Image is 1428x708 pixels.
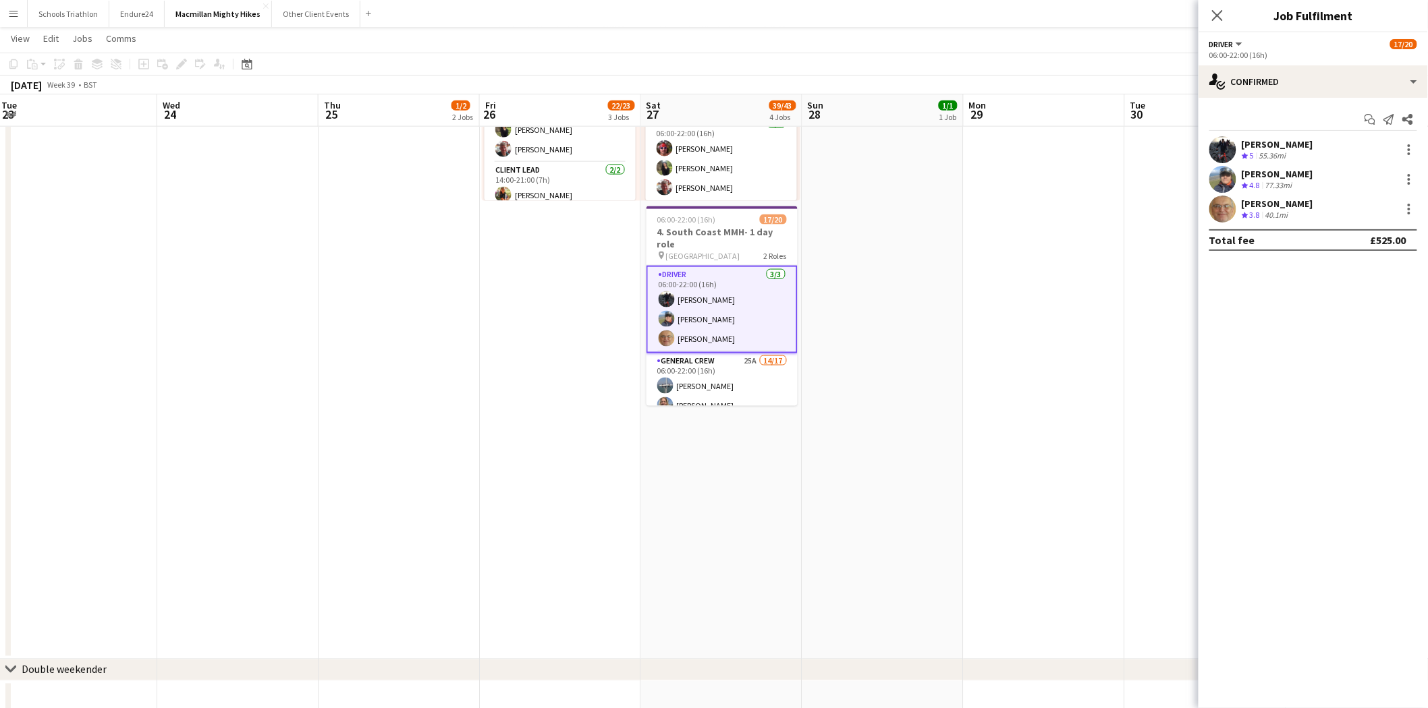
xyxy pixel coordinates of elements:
[1130,99,1146,111] span: Tue
[806,107,824,122] span: 28
[322,107,341,122] span: 25
[67,30,98,47] a: Jobs
[647,266,798,353] app-card-role: Driver3/306:00-22:00 (16h)[PERSON_NAME][PERSON_NAME][PERSON_NAME]
[967,107,987,122] span: 29
[1371,233,1406,247] div: £525.00
[485,163,636,228] app-card-role: Client Lead2/214:00-21:00 (7h)[PERSON_NAME]
[1263,180,1295,191] div: 77.33mi
[485,99,496,111] span: Fri
[1263,210,1291,221] div: 40.1mi
[165,1,272,27] button: Macmillan Mighty Hikes
[647,226,798,250] h3: 4. South Coast MMH- 1 day role
[84,80,97,90] div: BST
[272,1,360,27] button: Other Client Events
[11,78,42,92] div: [DATE]
[1390,39,1417,49] span: 17/20
[608,100,635,111] span: 22/23
[969,99,987,111] span: Mon
[1242,168,1313,180] div: [PERSON_NAME]
[43,32,59,45] span: Edit
[1209,39,1244,49] button: Driver
[764,251,787,261] span: 2 Roles
[1250,210,1260,220] span: 3.8
[109,1,165,27] button: Endure24
[1209,233,1255,247] div: Total fee
[1242,198,1313,210] div: [PERSON_NAME]
[1,99,17,111] span: Tue
[770,112,796,122] div: 4 Jobs
[808,99,824,111] span: Sun
[101,30,142,47] a: Comms
[657,214,716,225] span: 06:00-22:00 (16h)
[5,30,35,47] a: View
[609,112,634,122] div: 3 Jobs
[1128,107,1146,122] span: 30
[1257,150,1289,162] div: 55.36mi
[1242,138,1313,150] div: [PERSON_NAME]
[647,99,661,111] span: Sat
[72,32,92,45] span: Jobs
[760,214,787,225] span: 17/20
[161,107,180,122] span: 24
[939,100,958,111] span: 1/1
[45,80,78,90] span: Week 39
[666,251,740,261] span: [GEOGRAPHIC_DATA]
[939,112,957,122] div: 1 Job
[106,32,136,45] span: Comms
[324,99,341,111] span: Thu
[1209,50,1417,60] div: 06:00-22:00 (16h)
[163,99,180,111] span: Wed
[647,206,798,406] app-job-card: 06:00-22:00 (16h)17/204. South Coast MMH- 1 day role [GEOGRAPHIC_DATA]2 RolesDriver3/306:00-22:00...
[452,112,473,122] div: 2 Jobs
[451,100,470,111] span: 1/2
[769,100,796,111] span: 39/43
[38,30,64,47] a: Edit
[1209,39,1234,49] span: Driver
[1199,7,1428,24] h3: Job Fulfilment
[483,107,496,122] span: 26
[1250,150,1254,160] span: 5
[11,32,30,45] span: View
[646,116,797,201] app-card-role: Start & Finish Manager3/306:00-22:00 (16h)[PERSON_NAME][PERSON_NAME][PERSON_NAME]
[28,1,109,27] button: Schools Triathlon
[1250,180,1260,190] span: 4.8
[22,663,107,676] div: Double weekender
[1199,65,1428,98] div: Confirmed
[644,107,661,122] span: 27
